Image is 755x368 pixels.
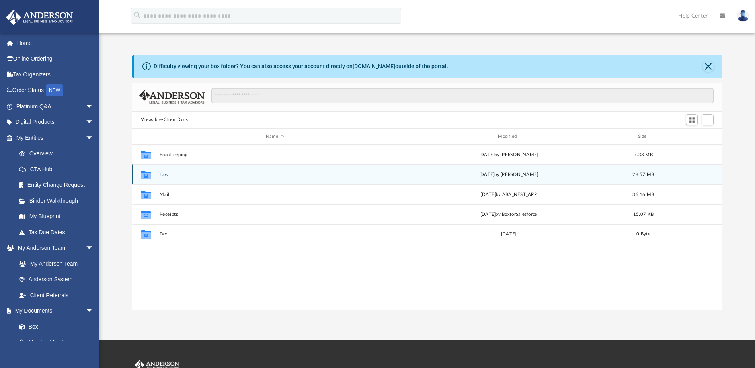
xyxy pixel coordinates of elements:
[353,63,395,69] a: [DOMAIN_NAME]
[6,67,105,82] a: Tax Organizers
[132,145,722,309] div: grid
[702,114,714,125] button: Add
[11,335,101,350] a: Meeting Minutes
[394,211,624,218] div: [DATE] by BoxforSalesforce
[4,10,76,25] img: Anderson Advisors Platinum Portal
[637,232,651,237] span: 0 Byte
[6,114,105,130] a: Digital Productsarrow_drop_down
[628,133,659,140] div: Size
[633,212,654,217] span: 15.07 KB
[11,146,105,162] a: Overview
[6,35,105,51] a: Home
[136,133,156,140] div: id
[393,133,624,140] div: Modified
[686,114,698,125] button: Switch to Grid View
[633,192,654,197] span: 36.16 MB
[86,240,101,256] span: arrow_drop_down
[86,303,101,319] span: arrow_drop_down
[46,84,63,96] div: NEW
[737,10,749,22] img: User Pic
[703,61,714,72] button: Close
[11,209,101,225] a: My Blueprint
[11,193,105,209] a: Binder Walkthrough
[6,98,105,114] a: Platinum Q&Aarrow_drop_down
[11,224,105,240] a: Tax Due Dates
[663,133,719,140] div: id
[633,172,654,177] span: 28.57 MB
[107,11,117,21] i: menu
[107,15,117,21] a: menu
[634,153,653,157] span: 7.38 MB
[160,172,390,177] button: Law
[6,82,105,99] a: Order StatusNEW
[11,161,105,177] a: CTA Hub
[6,130,105,146] a: My Entitiesarrow_drop_down
[86,114,101,131] span: arrow_drop_down
[154,62,448,70] div: Difficulty viewing your box folder? You can also access your account directly on outside of the p...
[11,256,98,272] a: My Anderson Team
[394,191,624,198] div: [DATE] by ABA_NEST_APP
[141,116,188,123] button: Viewable-ClientDocs
[6,51,105,67] a: Online Ordering
[86,130,101,146] span: arrow_drop_down
[159,133,390,140] div: Name
[6,240,101,256] a: My Anderson Teamarrow_drop_down
[11,177,105,193] a: Entity Change Request
[394,151,624,159] div: [DATE] by [PERSON_NAME]
[86,98,101,115] span: arrow_drop_down
[160,152,390,157] button: Bookkeeping
[11,287,101,303] a: Client Referrals
[394,171,624,178] div: [DATE] by [PERSON_NAME]
[6,303,101,319] a: My Documentsarrow_drop_down
[133,11,142,20] i: search
[211,88,714,103] input: Search files and folders
[160,192,390,197] button: Mail
[160,232,390,237] button: Tax
[11,319,98,335] a: Box
[11,272,101,288] a: Anderson System
[160,212,390,217] button: Receipts
[394,231,624,238] div: [DATE]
